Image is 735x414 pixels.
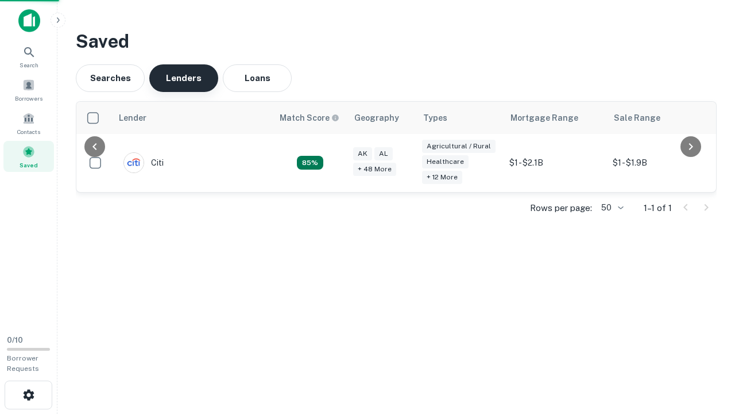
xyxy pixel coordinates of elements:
div: + 12 more [422,171,462,184]
div: 50 [597,200,625,216]
div: Mortgage Range [510,111,578,125]
div: Healthcare [422,155,469,168]
th: Geography [347,102,416,134]
th: Mortgage Range [504,102,607,134]
div: Sale Range [614,111,660,125]
a: Contacts [3,108,54,139]
th: Sale Range [607,102,710,134]
button: Loans [223,64,292,92]
div: Types [423,111,447,125]
div: Capitalize uses an advanced AI algorithm to match your search with the best lender. The match sco... [280,112,339,124]
button: Searches [76,64,145,92]
p: 1–1 of 1 [644,201,672,215]
h3: Saved [76,28,717,55]
p: Rows per page: [530,201,592,215]
button: Lenders [149,64,218,92]
th: Capitalize uses an advanced AI algorithm to match your search with the best lender. The match sco... [273,102,347,134]
a: Borrowers [3,74,54,105]
th: Lender [112,102,273,134]
div: Geography [354,111,399,125]
a: Saved [3,141,54,172]
td: $1 - $2.1B [504,134,607,192]
td: $1 - $1.9B [607,134,710,192]
span: Saved [20,160,38,170]
span: Borrowers [15,94,42,103]
div: Agricultural / Rural [422,140,496,153]
span: Borrower Requests [7,354,39,373]
span: 0 / 10 [7,336,23,344]
th: Types [416,102,504,134]
div: Lender [119,111,146,125]
span: Contacts [17,127,40,136]
div: Citi [123,152,164,173]
iframe: Chat Widget [678,322,735,377]
span: Search [20,60,38,70]
div: Capitalize uses an advanced AI algorithm to match your search with the best lender. The match sco... [297,156,323,170]
img: picture [124,153,144,172]
div: AK [353,147,372,160]
a: Search [3,41,54,72]
div: + 48 more [353,163,396,176]
h6: Match Score [280,112,337,124]
img: capitalize-icon.png [18,9,40,32]
div: AL [374,147,393,160]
